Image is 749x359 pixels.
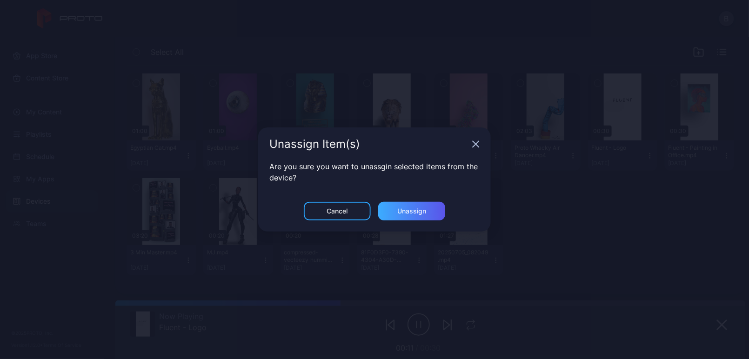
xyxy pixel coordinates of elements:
[378,202,445,220] button: Unassign
[269,139,468,150] div: Unassign Item(s)
[304,202,371,220] button: Cancel
[327,207,348,215] div: Cancel
[397,207,426,215] div: Unassign
[269,161,480,183] p: Are you sure you want to unassgin selected items from the device?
